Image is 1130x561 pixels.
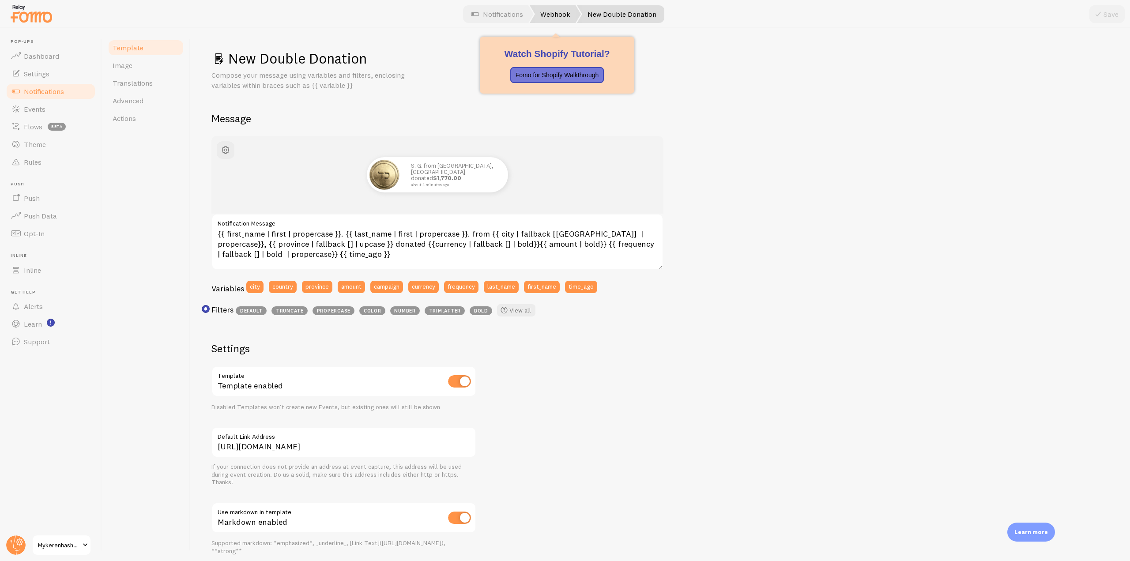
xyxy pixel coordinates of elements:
[5,83,96,100] a: Notifications
[24,87,64,96] span: Notifications
[202,305,210,313] svg: <p>Use filters like | propercase to change CITY to City in your templates</p>
[211,112,1109,125] h2: Message
[5,65,96,83] a: Settings
[211,502,476,535] div: Markdown enabled
[211,427,476,442] label: Default Link Address
[211,49,1109,68] h1: New Double Donation
[5,297,96,315] a: Alerts
[5,207,96,225] a: Push Data
[5,136,96,153] a: Theme
[24,122,42,131] span: Flows
[11,253,96,259] span: Inline
[1007,523,1055,542] div: Learn more
[5,315,96,333] a: Learn
[5,261,96,279] a: Inline
[211,305,234,315] h3: Filters
[338,281,365,293] button: amount
[113,43,143,52] span: Template
[510,67,604,83] button: Fomo for Shopify Walkthrough
[369,159,400,191] img: Fomo
[444,281,478,293] button: frequency
[5,47,96,65] a: Dashboard
[24,302,43,311] span: Alerts
[437,174,461,181] strong: 1,770.00
[24,211,57,220] span: Push Data
[370,281,403,293] button: campaign
[5,118,96,136] a: Flows beta
[38,540,80,550] span: Mykerenhashana
[411,183,497,187] small: about 4 minutes ago
[359,306,385,315] span: color
[236,306,267,315] span: default
[5,333,96,350] a: Support
[24,52,59,60] span: Dashboard
[107,56,185,74] a: Image
[113,114,136,123] span: Actions
[408,281,439,293] button: currency
[11,290,96,295] span: Get Help
[211,283,244,294] h3: Variables
[211,463,476,486] div: If your connection does not provide an address at event capture, this address will be used during...
[48,123,66,131] span: beta
[211,342,476,355] h2: Settings
[313,306,354,315] span: propercase
[24,158,41,166] span: Rules
[5,153,96,171] a: Rules
[32,535,91,556] a: Mykerenhashana
[5,189,96,207] a: Push
[24,266,41,275] span: Inline
[113,96,143,105] span: Advanced
[24,320,42,328] span: Learn
[211,70,423,90] p: Compose your message using variables and filters, enclosing variables within braces such as {{ va...
[11,39,96,45] span: Pop-ups
[390,306,420,315] span: number
[107,109,185,127] a: Actions
[24,337,50,346] span: Support
[113,79,153,87] span: Translations
[565,281,597,293] button: time_ago
[425,306,465,315] span: trim_after
[47,319,55,327] svg: <p>Watch New Feature Tutorials!</p>
[24,140,46,149] span: Theme
[24,105,45,113] span: Events
[484,281,519,293] button: last_name
[5,225,96,242] a: Opt-In
[24,69,49,78] span: Settings
[497,304,535,316] a: View all
[271,306,308,315] span: truncate
[411,162,499,187] p: S. G. from [GEOGRAPHIC_DATA], [GEOGRAPHIC_DATA] donated
[211,214,663,229] label: Notification Message
[516,71,599,79] p: Fomo for Shopify Walkthrough
[107,92,185,109] a: Advanced
[524,281,560,293] button: first_name
[9,2,53,25] img: fomo-relay-logo-orange.svg
[113,61,132,70] span: Image
[5,100,96,118] a: Events
[470,306,492,315] span: bold
[107,74,185,92] a: Translations
[433,174,437,181] strong: $
[211,403,476,411] div: Disabled Templates won't create new Events, but existing ones will still be shown
[490,47,624,60] h2: Watch Shopify Tutorial?
[107,39,185,56] a: Template
[211,366,476,398] div: Template enabled
[24,194,40,203] span: Push
[246,281,264,293] button: city
[24,229,45,238] span: Opt-In
[302,281,332,293] button: province
[269,281,297,293] button: country
[211,539,476,555] div: Supported markdown: *emphasized*, _underline_, [Link Text]([URL][DOMAIN_NAME]), **strong**
[1014,528,1048,536] p: Learn more
[11,181,96,187] span: Push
